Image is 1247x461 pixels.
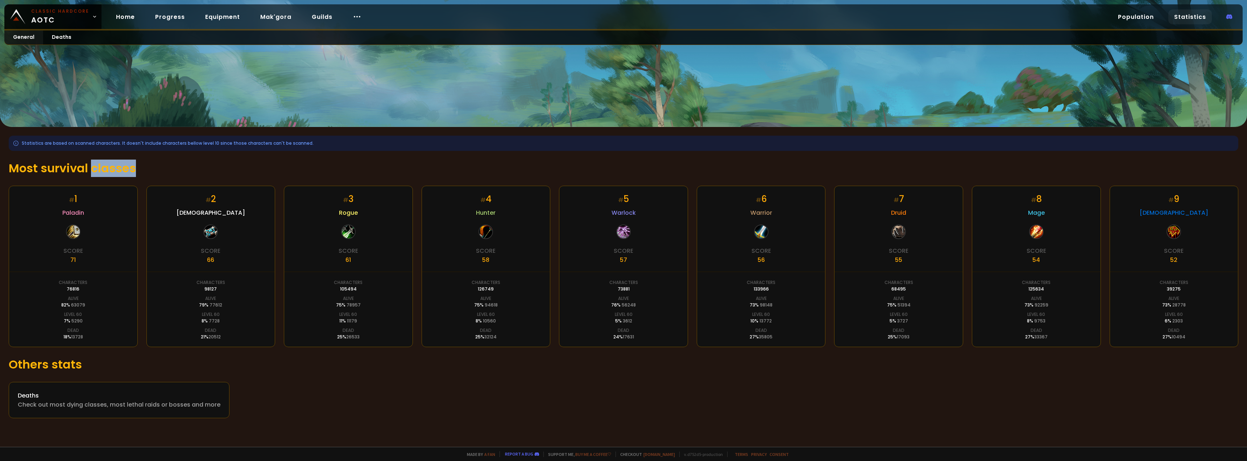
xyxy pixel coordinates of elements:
[480,196,486,204] small: #
[202,311,220,318] div: Level 60
[31,8,89,25] span: AOTC
[336,302,361,308] div: 75 %
[484,334,497,340] span: 32124
[204,286,217,292] div: 98127
[343,295,354,302] div: Alive
[750,318,772,324] div: 10 %
[202,318,220,324] div: 8 %
[345,255,351,264] div: 61
[71,318,83,324] span: 5290
[1168,295,1179,302] div: Alive
[612,208,636,217] span: Warlock
[1027,318,1045,324] div: 8 %
[609,279,638,286] div: Characters
[752,311,770,318] div: Level 60
[750,302,772,308] div: 73 %
[888,334,910,340] div: 25 %
[339,318,357,324] div: 11 %
[1168,193,1179,205] div: 9
[615,318,632,324] div: 5 %
[199,302,222,308] div: 79 %
[887,302,911,308] div: 75 %
[205,327,216,334] div: Dead
[480,327,492,334] div: Dead
[149,9,191,24] a: Progress
[480,295,491,302] div: Alive
[759,318,772,324] span: 13772
[1168,9,1212,24] a: Statistics
[756,196,761,204] small: #
[477,311,495,318] div: Level 60
[618,286,630,292] div: 73881
[750,208,772,217] span: Warrior
[1031,327,1042,334] div: Dead
[196,279,225,286] div: Characters
[618,295,629,302] div: Alive
[9,136,1238,151] div: Statistics are based on scanned characters. It doesn't include characters bellow level 10 since t...
[334,279,362,286] div: Characters
[205,295,216,302] div: Alive
[1028,286,1044,292] div: 125634
[1168,327,1180,334] div: Dead
[1112,9,1160,24] a: Population
[31,8,89,15] small: Classic Hardcore
[1172,318,1183,324] span: 2303
[68,295,79,302] div: Alive
[343,193,353,205] div: 3
[623,318,632,324] span: 3612
[337,334,360,340] div: 25 %
[543,452,611,457] span: Support me,
[760,302,772,308] span: 98148
[751,246,771,255] div: Score
[4,4,101,29] a: Classic HardcoreAOTC
[620,255,627,264] div: 57
[63,246,83,255] div: Score
[69,193,77,205] div: 1
[1031,295,1042,302] div: Alive
[889,246,908,255] div: Score
[71,334,83,340] span: 13728
[199,9,246,24] a: Equipment
[63,334,83,340] div: 18 %
[208,334,221,340] span: 20512
[895,255,902,264] div: 55
[615,311,633,318] div: Level 60
[206,196,211,204] small: #
[347,302,361,308] span: 78957
[1027,311,1045,318] div: Level 60
[1032,255,1040,264] div: 54
[1024,302,1048,308] div: 73 %
[890,318,908,324] div: 5 %
[618,193,629,205] div: 5
[206,193,216,205] div: 2
[898,302,911,308] span: 51394
[1028,208,1045,217] span: Mage
[755,327,767,334] div: Dead
[1165,318,1183,324] div: 6 %
[18,400,220,409] div: Check out most dying classes, most lethal raids or bosses and more
[893,295,904,302] div: Alive
[618,196,623,204] small: #
[254,9,297,24] a: Mak'gora
[616,452,675,457] span: Checkout
[679,452,723,457] span: v. d752d5 - production
[891,208,906,217] span: Druid
[207,255,214,264] div: 66
[64,318,83,324] div: 7 %
[69,196,74,204] small: #
[346,334,360,340] span: 26533
[343,196,348,204] small: #
[201,246,220,255] div: Score
[505,451,533,457] a: Report a bug
[306,9,338,24] a: Guilds
[177,208,245,217] span: [DEMOGRAPHIC_DATA]
[483,318,496,324] span: 10560
[643,452,675,457] a: [DOMAIN_NAME]
[9,382,229,418] a: DeathsCheck out most dying classes, most lethal raids or bosses and more
[59,279,87,286] div: Characters
[472,279,500,286] div: Characters
[613,334,634,340] div: 24 %
[623,334,634,340] span: 17631
[884,279,913,286] div: Characters
[9,160,1238,177] h1: Most survival classes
